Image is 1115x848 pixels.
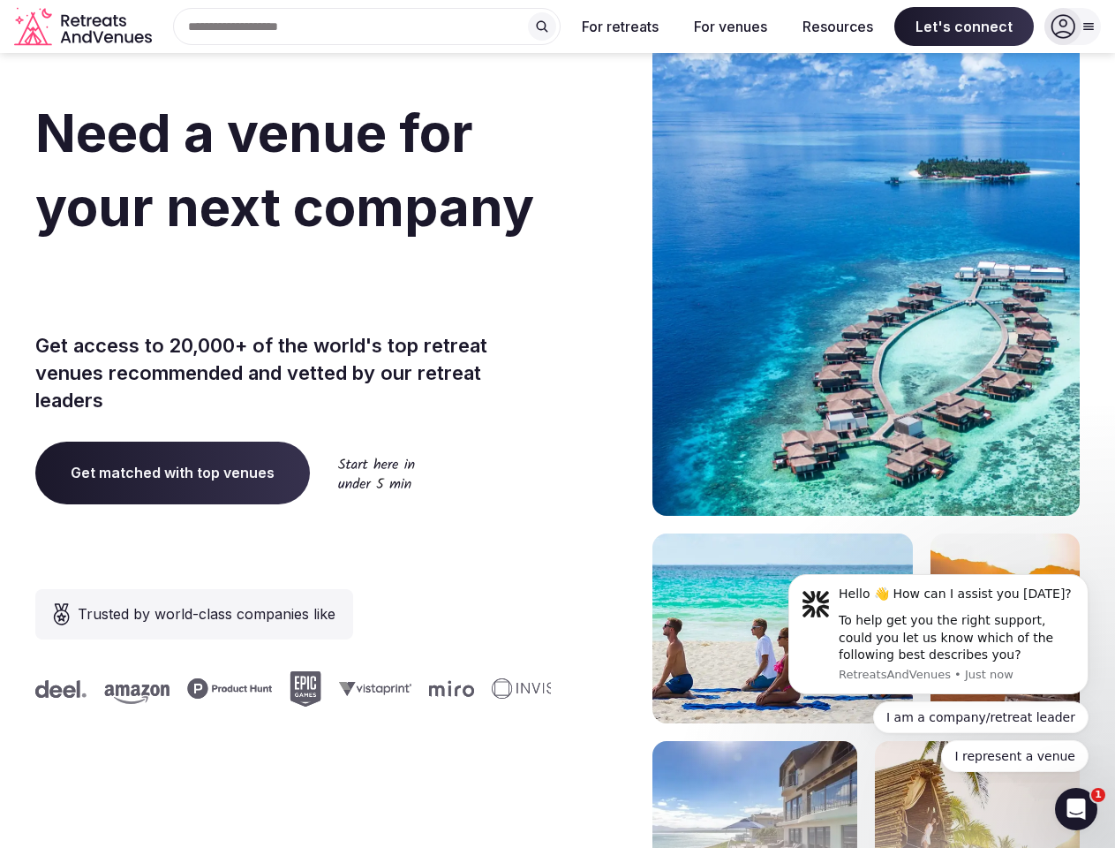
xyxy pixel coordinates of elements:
p: Get access to 20,000+ of the world's top retreat venues recommended and vetted by our retreat lea... [35,332,551,413]
a: Get matched with top venues [35,442,310,503]
button: Resources [788,7,887,46]
button: For retreats [568,7,673,46]
svg: Retreats and Venues company logo [14,7,155,47]
svg: Invisible company logo [492,678,589,700]
svg: Deel company logo [35,680,87,698]
svg: Miro company logo [429,680,474,697]
span: Trusted by world-class companies like [78,603,335,625]
iframe: Intercom live chat [1055,788,1097,830]
a: Visit the homepage [14,7,155,47]
span: Let's connect [894,7,1034,46]
img: woman sitting in back of truck with camels [930,534,1080,723]
svg: Vistaprint company logo [339,681,411,696]
svg: Epic Games company logo [290,671,321,707]
img: Start here in under 5 min [338,458,415,488]
iframe: Intercom notifications message [762,558,1115,783]
span: Need a venue for your next company [35,101,534,238]
img: yoga on tropical beach [652,534,913,723]
span: 1 [1091,788,1105,802]
button: For venues [680,7,781,46]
